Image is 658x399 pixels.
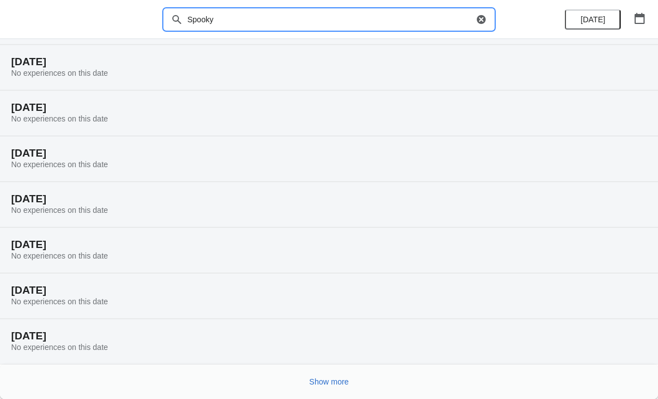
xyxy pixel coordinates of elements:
h2: [DATE] [11,193,647,205]
span: Show more [309,377,349,386]
span: No experiences on this date [11,69,108,77]
button: [DATE] [565,9,621,30]
input: Search [187,9,473,30]
span: No experiences on this date [11,206,108,215]
h2: [DATE] [11,330,647,342]
h2: [DATE] [11,102,647,113]
span: No experiences on this date [11,160,108,169]
span: [DATE] [580,15,605,24]
h2: [DATE] [11,148,647,159]
h2: [DATE] [11,56,647,67]
span: No experiences on this date [11,297,108,306]
button: Show more [305,372,354,392]
button: Clear [476,14,487,25]
span: No experiences on this date [11,251,108,260]
span: No experiences on this date [11,343,108,352]
span: No experiences on this date [11,114,108,123]
h2: [DATE] [11,285,647,296]
h2: [DATE] [11,239,647,250]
